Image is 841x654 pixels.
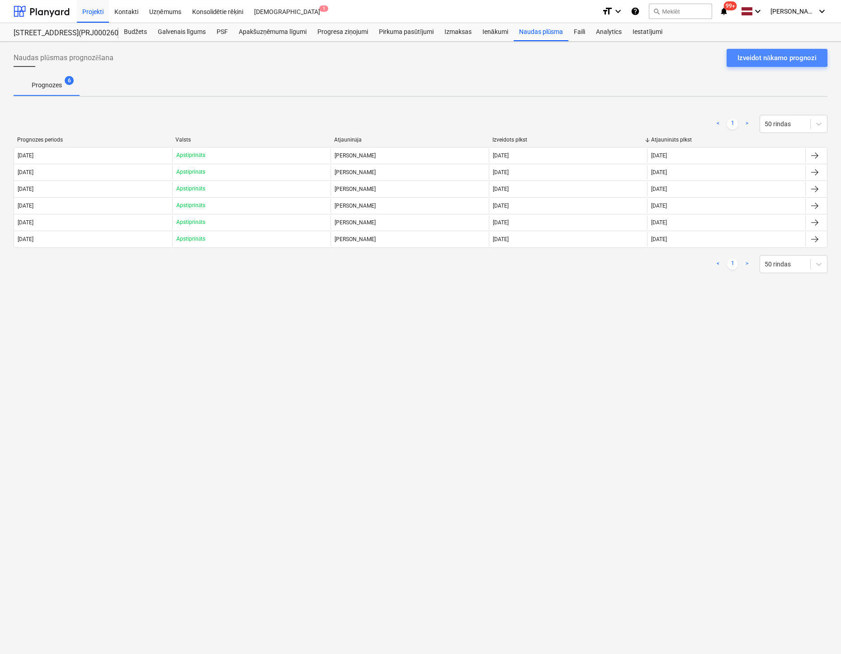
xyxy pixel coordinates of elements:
span: search [653,8,660,15]
a: PSF [211,23,233,41]
div: Atjaunināts plkst [651,137,802,143]
p: Apstiprināts [176,152,205,159]
a: Previous page [713,259,723,270]
a: Apakšuzņēmuma līgumi [233,23,312,41]
i: keyboard_arrow_down [613,6,624,17]
span: 1 [319,5,328,12]
i: notifications [719,6,728,17]
div: [DATE] [493,152,509,159]
div: [STREET_ADDRESS](PRJ0002600) 2601946 [14,28,108,38]
i: Zināšanu pamats [631,6,640,17]
p: Apstiprināts [176,218,205,226]
div: [DATE] [651,169,667,175]
button: Izveidot nākamo prognozi [727,49,827,67]
a: Izmaksas [439,23,477,41]
div: [PERSON_NAME] [331,232,489,246]
span: Naudas plūsmas prognozēšana [14,52,113,63]
a: Next page [742,118,752,129]
i: keyboard_arrow_down [817,6,827,17]
a: Next page [742,259,752,270]
div: [PERSON_NAME] [331,148,489,163]
div: Prognozes periods [17,137,168,143]
div: [DATE] [18,203,33,209]
a: Page 1 is your current page [727,118,738,129]
div: [DATE] [651,186,667,192]
div: [DATE] [493,169,509,175]
div: [DATE] [651,203,667,209]
iframe: Chat Widget [796,611,841,654]
div: [PERSON_NAME] [331,199,489,213]
div: [DATE] [651,152,667,159]
p: Apstiprināts [176,168,205,176]
div: [DATE] [493,236,509,242]
div: Izveidot nākamo prognozi [737,52,817,64]
div: [DATE] [651,236,667,242]
div: [DATE] [493,186,509,192]
a: Budžets [118,23,152,41]
div: [PERSON_NAME] [331,182,489,196]
i: keyboard_arrow_down [752,6,763,17]
div: [DATE] [18,152,33,159]
div: [DATE] [493,219,509,226]
div: [PERSON_NAME] [331,165,489,180]
span: [PERSON_NAME] [770,8,816,15]
div: Izveidots plkst [492,137,643,143]
div: [DATE] [18,236,33,242]
p: Apstiprināts [176,202,205,209]
button: Meklēt [649,4,712,19]
div: Valsts [175,137,326,143]
p: Apstiprināts [176,235,205,243]
a: Galvenais līgums [152,23,211,41]
i: format_size [602,6,613,17]
div: [DATE] [18,219,33,226]
a: Analytics [591,23,627,41]
a: Previous page [713,118,723,129]
div: [DATE] [18,169,33,175]
a: Progresa ziņojumi [312,23,373,41]
p: Apstiprināts [176,185,205,193]
a: Iestatījumi [627,23,668,41]
a: Page 1 is your current page [727,259,738,270]
a: Faili [568,23,591,41]
div: [DATE] [18,186,33,192]
span: 99+ [724,1,737,10]
p: Prognozes [32,81,62,90]
span: 6 [65,76,74,85]
a: Ienākumi [477,23,514,41]
div: [DATE] [493,203,509,209]
a: Pirkuma pasūtījumi [373,23,439,41]
a: Naudas plūsma [514,23,569,41]
div: Atjaunināja [334,137,485,143]
div: [PERSON_NAME] [331,215,489,230]
div: [DATE] [651,219,667,226]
